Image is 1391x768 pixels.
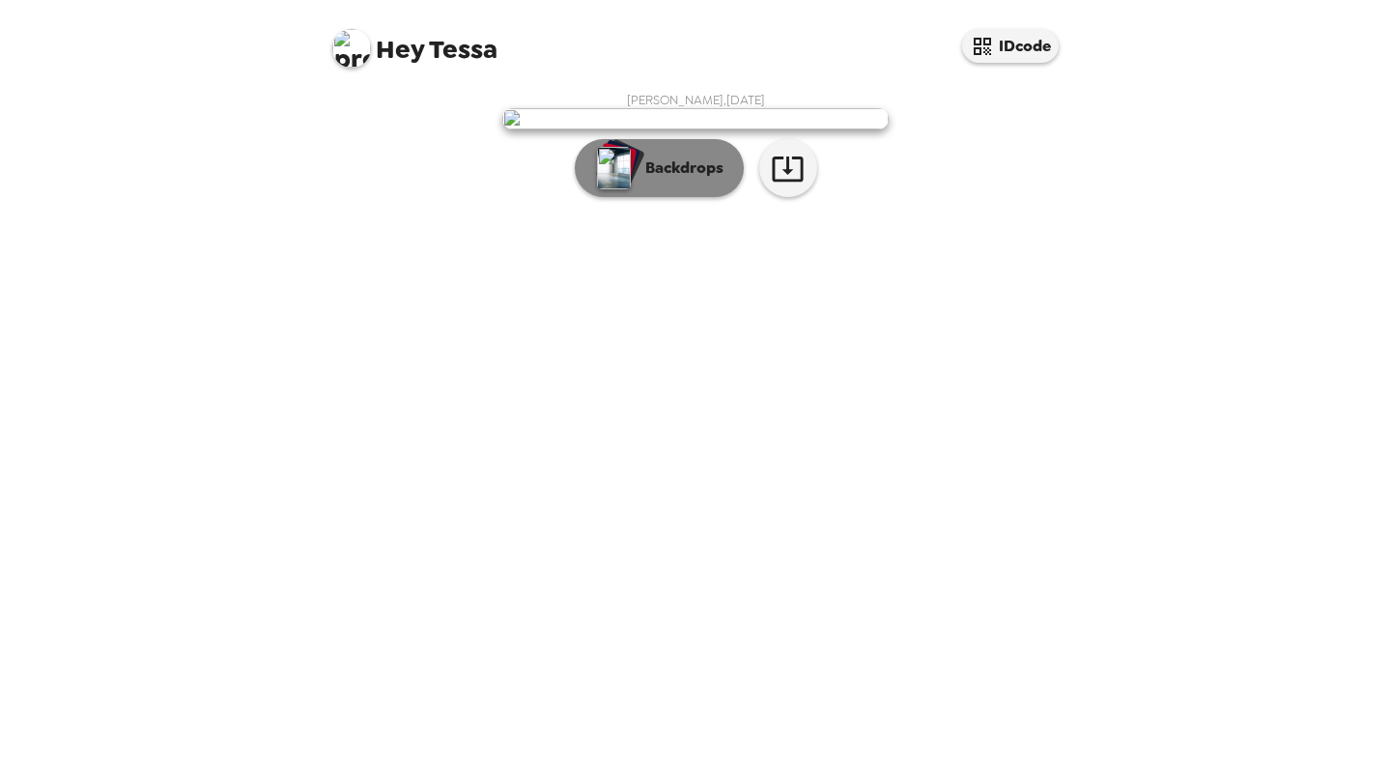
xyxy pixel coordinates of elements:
[636,156,724,180] p: Backdrops
[332,29,371,68] img: profile pic
[332,19,497,63] span: Tessa
[575,139,744,197] button: Backdrops
[502,108,889,129] img: user
[627,92,765,108] span: [PERSON_NAME] , [DATE]
[962,29,1059,63] button: IDcode
[376,32,424,67] span: Hey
